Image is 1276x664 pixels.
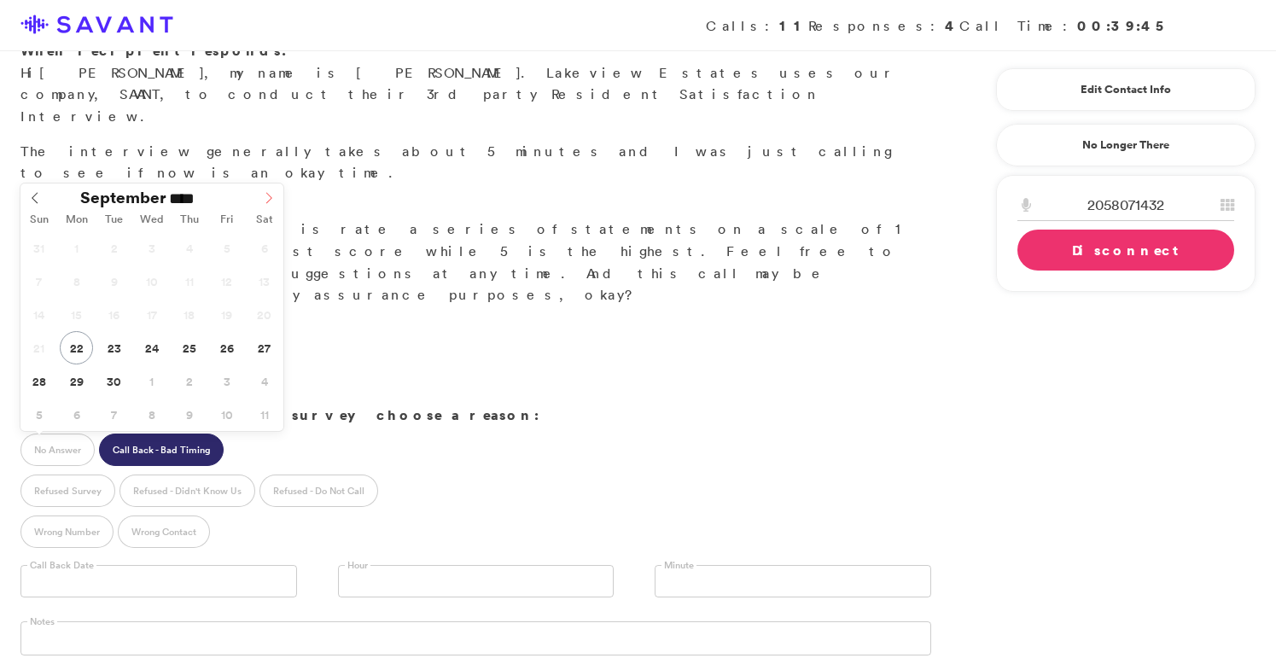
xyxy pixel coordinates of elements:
span: Mon [58,214,96,225]
span: Tue [96,214,133,225]
span: September 23, 2025 [97,331,131,364]
span: September 19, 2025 [210,298,243,331]
span: Thu [171,214,208,225]
a: No Longer There [996,124,1256,166]
input: Year [166,189,228,207]
span: September 1, 2025 [60,231,93,265]
p: Hi , my name is [PERSON_NAME]. Lakeview Estates uses our company, SAVANT, to conduct their 3rd pa... [20,40,931,127]
span: Sun [20,214,58,225]
span: Wed [133,214,171,225]
span: September 15, 2025 [60,298,93,331]
span: September 10, 2025 [135,265,168,298]
label: Wrong Number [20,515,114,548]
span: October 7, 2025 [97,398,131,431]
a: Edit Contact Info [1017,76,1234,103]
span: October 2, 2025 [172,364,206,398]
span: September 26, 2025 [210,331,243,364]
span: September 2, 2025 [97,231,131,265]
span: September 13, 2025 [248,265,281,298]
label: Call Back - Bad Timing [99,434,224,466]
span: September 11, 2025 [172,265,206,298]
span: Fri [208,214,246,225]
label: Notes [27,615,57,628]
span: September 8, 2025 [60,265,93,298]
span: October 8, 2025 [135,398,168,431]
span: September 27, 2025 [248,331,281,364]
label: Call Back Date [27,559,96,572]
span: October 11, 2025 [248,398,281,431]
label: Refused Survey [20,475,115,507]
span: September 6, 2025 [248,231,281,265]
span: October 6, 2025 [60,398,93,431]
span: September 28, 2025 [22,364,55,398]
span: September 9, 2025 [97,265,131,298]
span: September 25, 2025 [172,331,206,364]
span: September 22, 2025 [60,331,93,364]
span: September 16, 2025 [97,298,131,331]
span: September 4, 2025 [172,231,206,265]
span: [PERSON_NAME] [39,64,204,81]
label: No Answer [20,434,95,466]
span: September 7, 2025 [22,265,55,298]
span: October 5, 2025 [22,398,55,431]
span: September 3, 2025 [135,231,168,265]
label: Wrong Contact [118,515,210,548]
span: October 1, 2025 [135,364,168,398]
label: Minute [661,559,696,572]
label: Refused - Didn't Know Us [119,475,255,507]
span: September 5, 2025 [210,231,243,265]
span: October 4, 2025 [248,364,281,398]
span: September 14, 2025 [22,298,55,331]
p: Great. What you'll do is rate a series of statements on a scale of 1 to 5. 1 is the lowest score ... [20,197,931,306]
p: The interview generally takes about 5 minutes and I was just calling to see if now is an okay time. [20,141,931,184]
span: September 30, 2025 [97,364,131,398]
span: August 31, 2025 [22,231,55,265]
span: October 3, 2025 [210,364,243,398]
span: September 17, 2025 [135,298,168,331]
strong: 00:39:45 [1077,16,1170,35]
strong: 11 [779,16,808,35]
span: September 24, 2025 [135,331,168,364]
span: October 10, 2025 [210,398,243,431]
span: September 29, 2025 [60,364,93,398]
span: October 9, 2025 [172,398,206,431]
span: September [80,189,166,206]
span: September 12, 2025 [210,265,243,298]
a: Disconnect [1017,230,1234,271]
span: September 18, 2025 [172,298,206,331]
strong: 4 [945,16,959,35]
label: Hour [345,559,370,572]
span: Sat [246,214,283,225]
span: September 20, 2025 [248,298,281,331]
label: Refused - Do Not Call [259,475,378,507]
span: September 21, 2025 [22,331,55,364]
